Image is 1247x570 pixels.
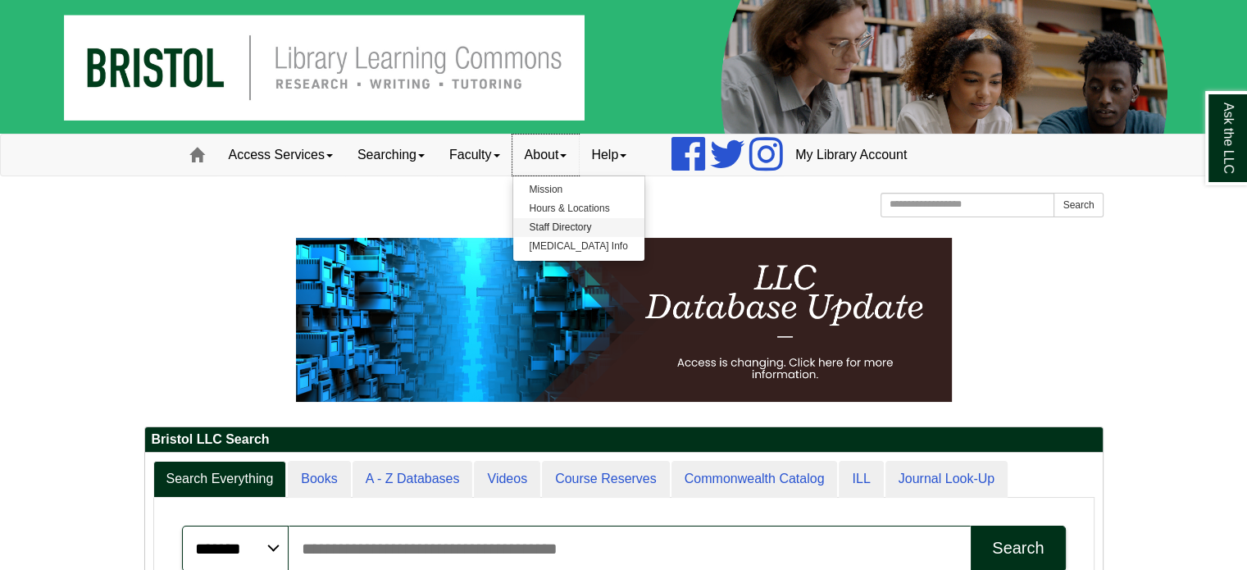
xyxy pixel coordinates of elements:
[216,135,345,176] a: Access Services
[513,218,644,237] a: Staff Directory
[512,135,580,176] a: About
[839,461,883,498] a: ILL
[353,461,473,498] a: A - Z Databases
[783,135,919,176] a: My Library Account
[542,461,670,498] a: Course Reserves
[885,461,1008,498] a: Journal Look-Up
[992,539,1044,558] div: Search
[671,461,838,498] a: Commonwealth Catalog
[474,461,540,498] a: Videos
[579,135,639,176] a: Help
[437,135,512,176] a: Faculty
[153,461,287,498] a: Search Everything
[513,180,644,199] a: Mission
[145,427,1103,453] h2: Bristol LLC Search
[345,135,437,176] a: Searching
[296,238,952,402] img: HTML tutorial
[513,199,644,218] a: Hours & Locations
[1054,193,1103,217] button: Search
[513,237,644,256] a: [MEDICAL_DATA] Info
[288,461,350,498] a: Books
